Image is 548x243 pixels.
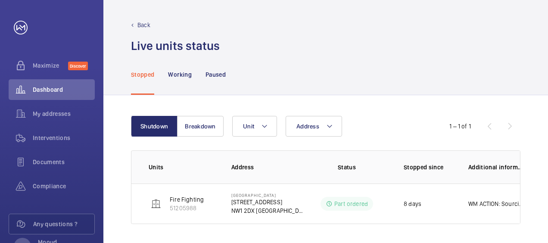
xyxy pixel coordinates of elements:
[131,116,177,137] button: Shutdown
[404,163,455,171] p: Stopped since
[137,21,150,29] p: Back
[170,195,204,204] p: Fire Fighting
[310,163,384,171] p: Status
[170,204,204,212] p: 51205988
[33,109,95,118] span: My addresses
[468,199,523,208] p: WM ACTION: Sourcing parts, ETA TBC WM ACTION: Part on order, ETA 19th. 17/09
[286,116,342,137] button: Address
[33,220,94,228] span: Any questions ?
[33,85,95,94] span: Dashboard
[232,116,277,137] button: Unit
[231,206,304,215] p: NW1 2DX [GEOGRAPHIC_DATA]
[33,158,95,166] span: Documents
[68,62,88,70] span: Discover
[168,70,191,79] p: Working
[205,70,226,79] p: Paused
[131,38,220,54] h1: Live units status
[177,116,224,137] button: Breakdown
[449,122,471,131] div: 1 – 1 of 1
[231,193,304,198] p: [GEOGRAPHIC_DATA]
[334,199,368,208] p: Part ordered
[231,163,304,171] p: Address
[231,198,304,206] p: [STREET_ADDRESS]
[33,182,95,190] span: Compliance
[151,199,161,209] img: elevator.svg
[243,123,254,130] span: Unit
[131,70,154,79] p: Stopped
[33,134,95,142] span: Interventions
[149,163,218,171] p: Units
[468,163,523,171] p: Additional information
[404,199,421,208] p: 8 days
[296,123,319,130] span: Address
[33,61,68,70] span: Maximize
